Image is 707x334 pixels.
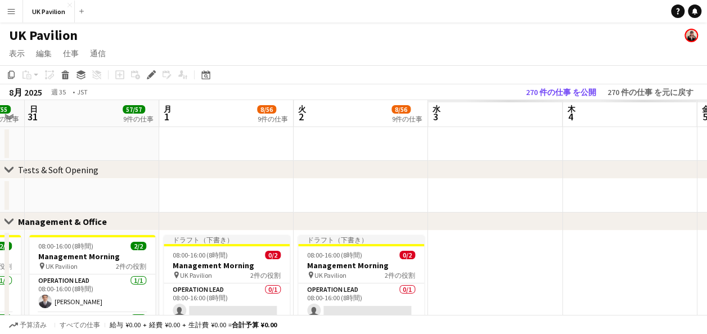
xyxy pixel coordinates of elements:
span: UK Pavilion [180,271,212,279]
span: 2件の役割 [385,271,415,279]
button: 予算済み [6,319,50,331]
span: 4 [565,110,575,123]
button: 270 件の仕事 を元に戻す [603,85,698,100]
span: すべての仕事 [60,321,100,329]
span: 1 [162,110,172,123]
span: 月 [164,104,172,114]
span: 2/2 [130,242,146,250]
div: Tests & Soft Opening [18,164,98,175]
span: 31 [28,110,38,123]
span: UK Pavilion [314,271,346,279]
span: 週 35 [44,88,73,96]
span: 通信 [90,48,106,58]
span: 2件の役割 [116,262,146,270]
h3: Management Morning [29,251,155,261]
app-card-role: Operation Lead1/108:00-16:00 (8時間)[PERSON_NAME] [29,274,155,313]
span: 日 [29,104,38,114]
app-card-role: Operation Lead0/108:00-16:00 (8時間) [298,283,424,322]
div: 9件の仕事 [392,115,422,123]
span: 合計予算 ¥0.00 [232,321,277,329]
div: 9件の仕事 [258,115,288,123]
span: 2件の役割 [250,271,281,279]
h1: UK Pavilion [9,27,78,44]
span: 3 [431,110,440,123]
span: 57/57 [123,105,145,114]
span: 08:00-16:00 (8時間) [38,242,93,250]
span: 表示 [9,48,25,58]
a: 表示 [4,46,29,61]
span: 8/56 [257,105,276,114]
h3: Management Morning [164,260,290,270]
span: 0/2 [399,251,415,259]
app-user-avatar: Rena HIEIDA [685,29,698,42]
div: 給与 ¥0.00 + 経費 ¥0.00 + 生計費 ¥0.00 = [110,321,277,329]
a: 編集 [31,46,56,61]
a: 仕事 [58,46,83,61]
div: Management & Office [18,216,116,227]
div: 8月 2025 [9,87,42,98]
h3: Management Morning [298,260,424,270]
span: UK Pavilion [46,262,78,270]
div: JST [77,88,88,96]
span: 08:00-16:00 (8時間) [307,251,362,259]
div: ドラフト（下書き） [164,235,290,244]
app-card-role: Operation Lead0/108:00-16:00 (8時間) [164,283,290,322]
button: 270 件の仕事 を公開 [521,85,601,100]
button: UK Pavilion [23,1,75,22]
div: ドラフト（下書き） [298,235,424,244]
span: 2 [296,110,306,123]
span: 火 [298,104,306,114]
span: 8/56 [391,105,411,114]
span: 予算済み [20,321,47,329]
span: 08:00-16:00 (8時間) [173,251,228,259]
span: 水 [433,104,440,114]
span: 0/2 [265,251,281,259]
span: 編集 [36,48,52,58]
span: 仕事 [63,48,79,58]
span: 木 [567,104,575,114]
a: 通信 [85,46,110,61]
div: 9件の仕事 [123,115,154,123]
